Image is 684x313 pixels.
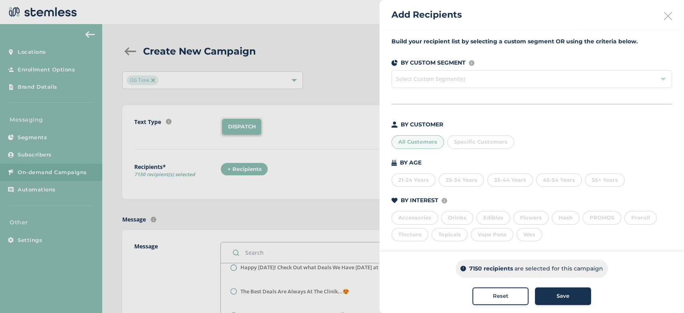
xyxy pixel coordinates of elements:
[585,173,625,187] div: 55+ Years
[476,211,510,225] div: Edibles
[391,173,436,187] div: 21-24 Years
[391,122,397,128] img: icon-person-dark-ced50e5f.svg
[401,120,443,129] p: BY CUSTOMER
[391,8,462,21] h2: Add Recipients
[391,60,397,66] img: icon-segments-dark-074adb27.svg
[391,198,397,203] img: icon-heart-dark-29e6356f.svg
[391,135,444,149] div: All Customers
[493,292,508,300] span: Reset
[513,211,549,225] div: Flowers
[583,211,621,225] div: PROMOS
[401,59,466,67] p: BY CUSTOM SEGMENT
[624,211,657,225] div: Preroll
[401,196,438,205] p: BY INTEREST
[517,228,542,242] div: Wax
[391,37,672,46] label: Build your recipient list by selecting a custom segment OR using the criteria below.
[432,228,468,242] div: Topicals
[644,274,684,313] iframe: Chat Widget
[439,173,484,187] div: 25-34 Years
[552,211,579,225] div: Hash
[469,60,474,66] img: icon-info-236977d2.svg
[469,264,513,273] p: 7150 recipients
[460,266,466,272] img: icon-info-dark-48f6c5f3.svg
[471,228,513,242] div: Vape Pens
[391,211,438,225] div: Accessories
[487,173,533,187] div: 35-44 Years
[441,211,473,225] div: Drinks
[472,287,529,305] button: Reset
[557,292,569,300] span: Save
[515,264,603,273] p: are selected for this campaign
[536,173,582,187] div: 45-54 Years
[535,287,591,305] button: Save
[391,228,428,242] div: Tincture
[401,251,424,259] p: BY TIME
[391,160,397,166] img: icon-cake-93b2a7b5.svg
[442,198,447,203] img: icon-info-236977d2.svg
[454,138,507,145] span: Specific Customers
[400,159,422,167] p: BY AGE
